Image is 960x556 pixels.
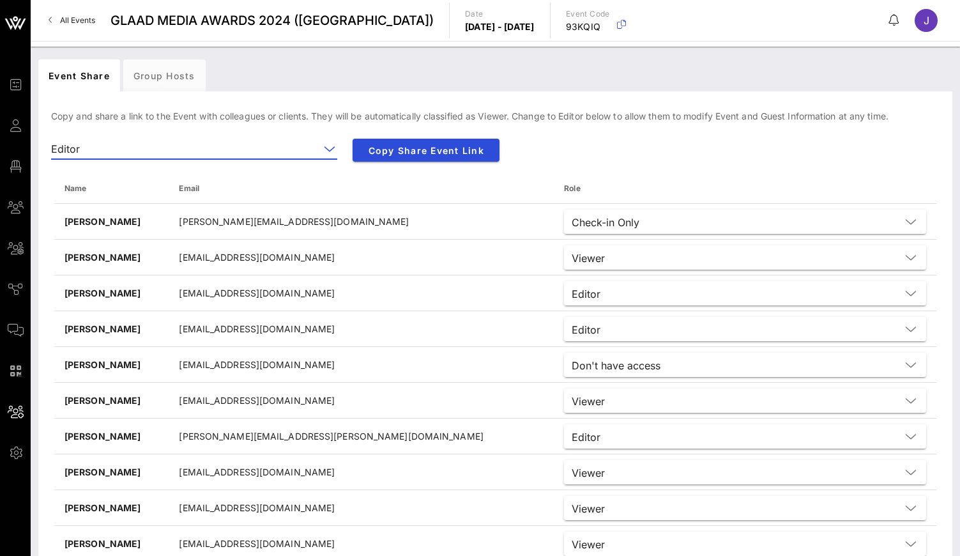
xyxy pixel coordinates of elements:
div: Don't have access [572,360,660,371]
div: Editor [572,324,600,336]
td: [PERSON_NAME] [54,204,169,240]
span: J [924,14,929,27]
td: [PERSON_NAME] [54,383,169,419]
td: [EMAIL_ADDRESS][DOMAIN_NAME] [169,311,554,347]
td: [EMAIL_ADDRESS][DOMAIN_NAME] [169,383,554,419]
td: [PERSON_NAME] [54,454,169,490]
div: Viewer [572,539,605,550]
div: Viewer [564,389,926,413]
td: [EMAIL_ADDRESS][DOMAIN_NAME] [169,240,554,275]
p: Event Code [566,8,610,20]
div: Viewer [564,460,926,484]
div: Editor [572,288,600,300]
td: [EMAIL_ADDRESS][DOMAIN_NAME] [169,347,554,383]
div: Viewer [572,252,605,264]
div: Viewer [564,532,926,556]
th: Email [169,173,554,204]
div: Viewer [572,396,605,407]
div: Don't have access [564,353,926,377]
td: [PERSON_NAME] [54,347,169,383]
span: All Events [60,15,95,25]
div: Editor [51,139,337,159]
p: Date [465,8,535,20]
th: Role [554,173,936,204]
td: [PERSON_NAME] [54,490,169,526]
div: J [915,9,938,32]
div: Event Share [38,59,120,91]
span: GLAAD MEDIA AWARDS 2024 ([GEOGRAPHIC_DATA]) [110,11,434,30]
div: Editor [51,143,80,155]
td: [EMAIL_ADDRESS][DOMAIN_NAME] [169,490,554,526]
span: Copy Share Event Link [363,145,489,156]
td: [PERSON_NAME][EMAIL_ADDRESS][PERSON_NAME][DOMAIN_NAME] [169,419,554,454]
a: All Events [41,10,103,31]
td: [PERSON_NAME][EMAIL_ADDRESS][DOMAIN_NAME] [169,204,554,240]
div: Viewer [572,467,605,479]
div: Viewer [564,496,926,520]
div: Editor [564,317,926,341]
div: Viewer [564,245,926,270]
td: [EMAIL_ADDRESS][DOMAIN_NAME] [169,454,554,490]
div: Check-in Only [572,217,639,228]
p: [DATE] - [DATE] [465,20,535,33]
td: [PERSON_NAME] [54,419,169,454]
td: [EMAIL_ADDRESS][DOMAIN_NAME] [169,275,554,311]
button: Copy Share Event Link [353,139,499,162]
th: Name [54,173,169,204]
td: [PERSON_NAME] [54,311,169,347]
div: Editor [564,424,926,449]
td: [PERSON_NAME] [54,275,169,311]
div: Check-in Only [564,210,926,234]
div: Editor [572,431,600,443]
div: Editor [564,281,926,305]
div: Viewer [572,503,605,514]
p: 93KQIQ [566,20,610,33]
td: [PERSON_NAME] [54,240,169,275]
div: Group Hosts [123,59,206,91]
